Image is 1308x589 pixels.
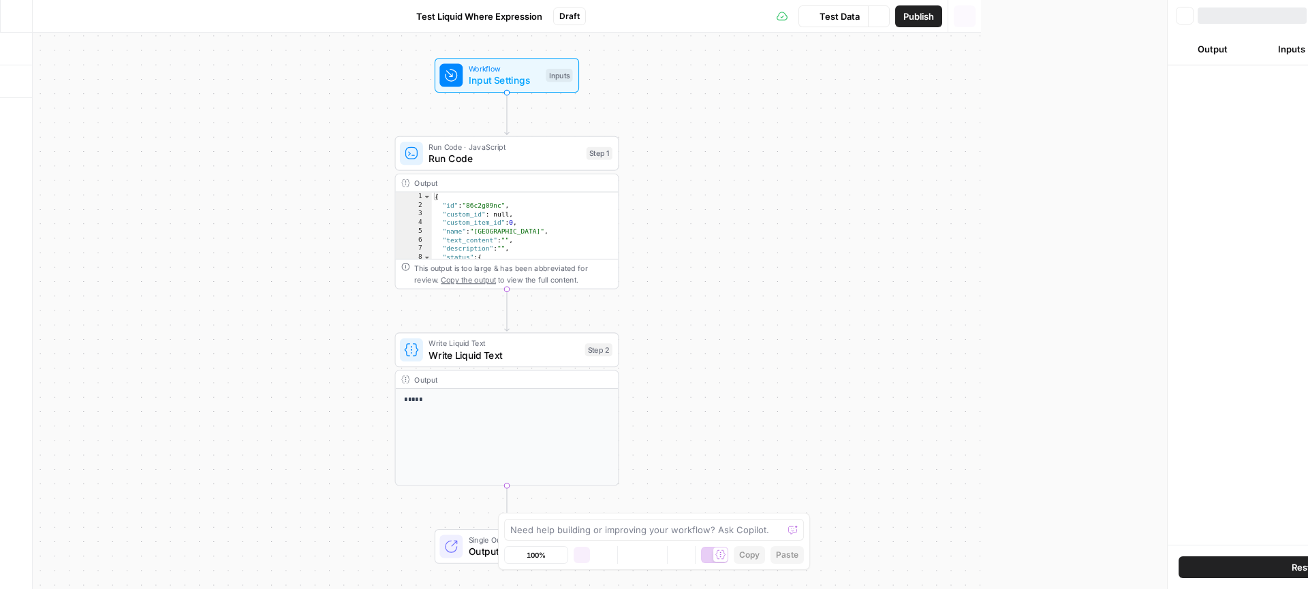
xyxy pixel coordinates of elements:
[429,348,579,362] span: Write Liquid Text
[469,73,540,87] span: Input Settings
[734,546,765,564] button: Copy
[776,549,798,561] span: Paste
[903,10,934,23] span: Publish
[441,276,496,285] span: Copy the output
[895,5,942,27] button: Publish
[505,289,509,332] g: Edge from step_1 to step_2
[739,549,760,561] span: Copy
[414,177,579,189] div: Output
[396,253,432,262] div: 8
[395,529,619,564] div: Single OutputOutputEnd
[505,93,509,135] g: Edge from start to step_1
[396,244,432,253] div: 7
[396,192,432,201] div: 1
[469,544,548,558] span: Output
[429,141,580,153] span: Run Code · JavaScript
[395,136,619,289] div: Run Code · JavaScriptRun CodeStep 1Output{ "id":"86c2g09nc", "custom_id": null, "custom_item_id":...
[527,550,546,560] span: 100%
[798,5,868,27] button: Test Data
[559,10,580,22] span: Draft
[469,534,548,545] span: Single Output
[396,5,550,27] button: Test Liquid Where Expression
[546,69,572,82] div: Inputs
[423,192,431,201] span: Toggle code folding, rows 1 through 424
[414,374,579,385] div: Output
[587,147,612,160] div: Step 1
[429,151,580,165] span: Run Code
[429,338,579,349] span: Write Liquid Text
[423,253,431,262] span: Toggle code folding, rows 8 through 14
[505,485,509,528] g: Edge from step_2 to end
[396,210,432,219] div: 3
[395,332,619,485] div: Write Liquid TextWrite Liquid TextStep 2Output*****
[585,343,612,356] div: Step 2
[396,219,432,227] div: 4
[820,10,860,23] span: Test Data
[395,58,619,93] div: WorkflowInput SettingsInputs
[396,201,432,210] div: 2
[416,10,542,23] span: Test Liquid Where Expression
[1176,38,1249,60] button: Output
[770,546,804,564] button: Paste
[414,262,612,285] div: This output is too large & has been abbreviated for review. to view the full content.
[396,227,432,236] div: 5
[469,63,540,75] span: Workflow
[396,236,432,244] div: 6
